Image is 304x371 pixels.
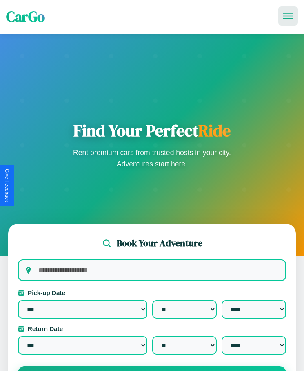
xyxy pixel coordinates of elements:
label: Return Date [18,325,286,332]
h2: Book Your Adventure [117,237,202,250]
h1: Find Your Perfect [71,121,234,140]
label: Pick-up Date [18,289,286,296]
div: Give Feedback [4,169,10,202]
span: CarGo [6,7,45,27]
p: Rent premium cars from trusted hosts in your city. Adventures start here. [71,147,234,170]
span: Ride [198,119,231,142]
